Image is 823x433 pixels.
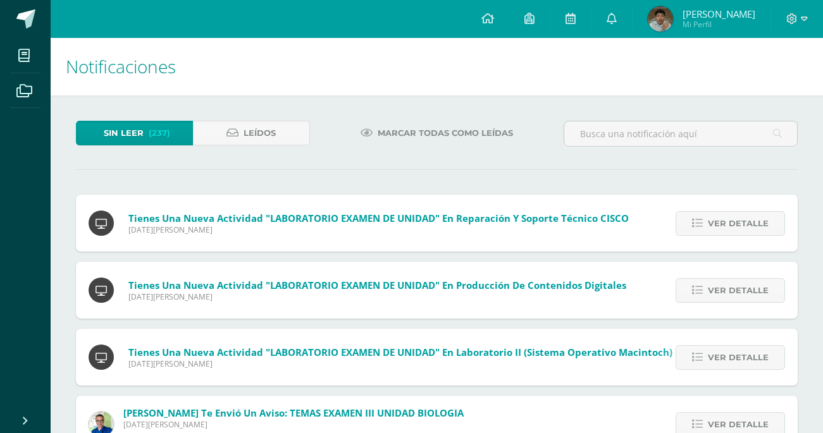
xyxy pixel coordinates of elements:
[104,121,144,145] span: Sin leer
[123,419,466,430] span: [DATE][PERSON_NAME]
[708,212,769,235] span: Ver detalle
[683,8,755,20] span: [PERSON_NAME]
[378,121,513,145] span: Marcar todas como leídas
[76,121,193,145] a: Sin leer(237)
[123,406,464,419] span: [PERSON_NAME] te envió un aviso: TEMAS EXAMEN III UNIDAD BIOLOGIA
[128,346,672,358] span: Tienes una nueva actividad "LABORATORIO EXAMEN DE UNIDAD" En Laboratorio II (Sistema Operativo Ma...
[708,346,769,369] span: Ver detalle
[128,291,626,302] span: [DATE][PERSON_NAME]
[128,224,629,235] span: [DATE][PERSON_NAME]
[708,279,769,302] span: Ver detalle
[683,19,755,30] span: Mi Perfil
[128,279,626,291] span: Tienes una nueva actividad "LABORATORIO EXAMEN DE UNIDAD" En Producción de Contenidos Digitales
[128,358,672,369] span: [DATE][PERSON_NAME]
[66,54,176,78] span: Notificaciones
[193,121,310,145] a: Leídos
[564,121,797,146] input: Busca una notificación aquí
[345,121,529,145] a: Marcar todas como leídas
[244,121,276,145] span: Leídos
[128,212,629,224] span: Tienes una nueva actividad "LABORATORIO EXAMEN DE UNIDAD" En Reparación y Soporte Técnico CISCO
[648,6,673,32] img: 7ae2895e5327fb7d9bac5f92124a37e4.png
[149,121,170,145] span: (237)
